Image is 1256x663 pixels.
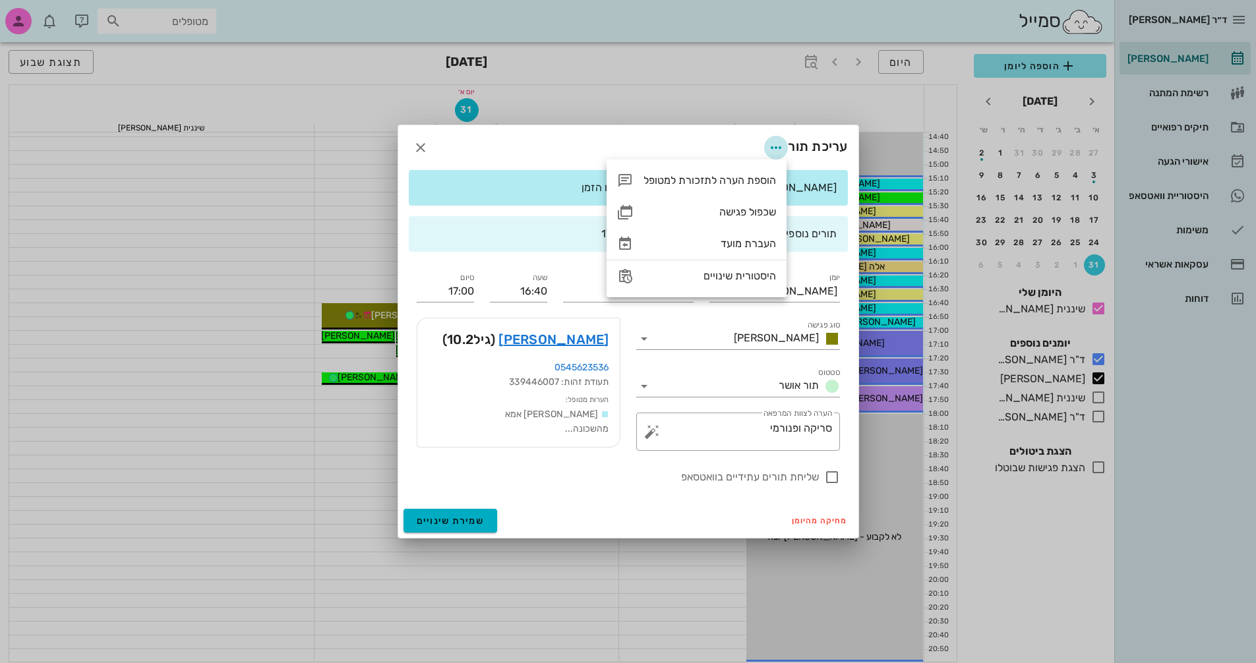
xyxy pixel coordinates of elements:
button: שמירת שינויים [404,509,498,533]
label: סיום [460,273,474,283]
div: עריכת תור [764,136,847,159]
span: (גיל ) [442,329,495,350]
span: ד"ר [PERSON_NAME] 17:00 [601,227,734,240]
span: [PERSON_NAME] [734,331,819,344]
label: שליחת תורים עתידיים בוואטסאפ [417,471,819,484]
div: [PERSON_NAME] [752,285,837,297]
label: הערה לצוות המרפאה [763,409,831,418]
label: סטטוס [818,368,840,378]
a: [PERSON_NAME] [498,329,609,350]
label: סוג פגישה [807,320,840,330]
span: מחיקה מהיומן [792,516,848,525]
div: העברת מועד [643,237,776,250]
a: 0545623536 [554,362,609,373]
span: [PERSON_NAME] אמא מהשכונה... [505,409,609,434]
span: תור אושר [779,379,819,391]
span: [PERSON_NAME], ליומן זה יש אירועים נוספים באותו הזמן [582,181,837,194]
small: הערות מטופל: [566,395,609,404]
label: יומן [829,273,840,283]
label: שעה [532,273,547,283]
div: תורים נוספים באותו יום: [419,227,837,241]
div: סוג פגישה[PERSON_NAME] [636,328,840,349]
span: שמירת שינויים [417,515,485,527]
div: שכפול פגישה [643,206,776,218]
button: מחיקה מהיומן [787,511,853,530]
div: תעודת זהות: 339446007 [428,375,609,389]
div: היסטורית שינויים [643,270,776,282]
div: יומן[PERSON_NAME] [709,281,840,302]
div: סטטוסתור אושר [636,376,840,397]
span: 10.2 [447,331,473,347]
div: הוספת הערה לתזכורת למטופל [643,174,776,187]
